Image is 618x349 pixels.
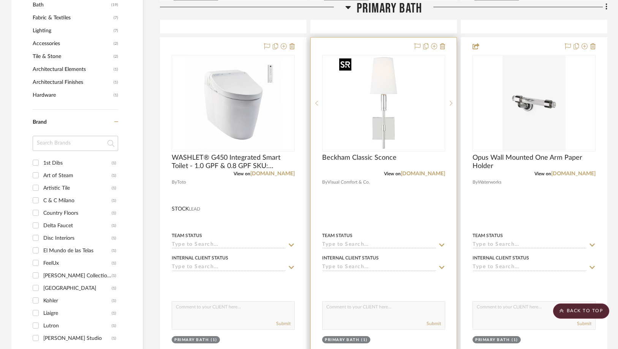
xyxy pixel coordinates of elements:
div: (1) [112,295,116,307]
a: [DOMAIN_NAME] [401,171,445,176]
input: Type to Search… [473,264,586,271]
div: Kohler [43,295,112,307]
div: (1) [112,332,116,344]
div: (1) [112,182,116,194]
span: By [473,179,478,186]
div: FeelUx [43,257,112,269]
span: Brand [33,119,47,125]
div: Artistic Tile [43,182,112,194]
a: [DOMAIN_NAME] [551,171,596,176]
span: Fabric & Textiles [33,11,112,24]
span: WASHLET® G450 Integrated Smart Toilet - 1.0 GPF & 0.8 GPF SKU: MS922CUMFG#01 [172,154,295,170]
div: [PERSON_NAME] Collections [43,270,112,282]
span: View on [234,171,250,176]
span: Beckham Classic Sconce [322,154,397,162]
span: Opus Wall Mounted One Arm Paper Holder [473,154,596,170]
img: Beckham Classic Sconce [336,56,431,151]
div: El Mundo de las Telas [43,245,112,257]
div: (1) [112,220,116,232]
div: (1) [361,337,368,343]
span: Architectural Finishes [33,76,112,89]
div: Liaigre [43,307,112,319]
span: (1) [114,63,118,75]
div: [GEOGRAPHIC_DATA] [43,282,112,294]
div: Internal Client Status [172,255,228,261]
div: (1) [211,337,217,343]
div: Team Status [322,232,352,239]
img: WASHLET® G450 Integrated Smart Toilet - 1.0 GPF & 0.8 GPF SKU: MS922CUMFG#01 [186,56,281,151]
span: By [322,179,327,186]
span: Architectural Elements [33,63,112,76]
div: Team Status [473,232,503,239]
span: Lighting [33,24,112,37]
button: Submit [276,320,291,327]
span: By [172,179,177,186]
div: 0 [322,55,445,151]
input: Type to Search… [473,242,586,249]
span: (1) [114,89,118,101]
input: Type to Search… [172,242,286,249]
span: (7) [114,12,118,24]
div: Disc Interiors [43,232,112,244]
div: Internal Client Status [473,255,529,261]
button: Submit [427,320,441,327]
div: Primary Bath [325,337,359,343]
img: Opus Wall Mounted One Arm Paper Holder [503,56,566,151]
div: (1) [112,232,116,244]
div: Delta Faucet [43,220,112,232]
input: Type to Search… [322,242,436,249]
span: Accessories [33,37,112,50]
div: (1) [112,307,116,319]
div: (1) [112,282,116,294]
div: Art of Steam [43,170,112,182]
scroll-to-top-button: BACK TO TOP [553,303,609,319]
span: (2) [114,50,118,63]
span: Waterworks [478,179,501,186]
span: (1) [114,76,118,88]
div: [PERSON_NAME] Studio [43,332,112,344]
div: Internal Client Status [322,255,379,261]
div: 0 [172,55,294,151]
div: (1) [112,207,116,219]
span: (7) [114,25,118,37]
button: Submit [577,320,591,327]
span: Tile & Stone [33,50,112,63]
div: (1) [112,257,116,269]
span: Visual Comfort & Co. [327,179,370,186]
span: Hardware [33,89,112,102]
div: C & C Milano [43,195,112,207]
span: (2) [114,38,118,50]
div: (1) [112,270,116,282]
a: [DOMAIN_NAME] [250,171,295,176]
div: Lutron [43,320,112,332]
input: Search Brands [33,136,118,151]
div: Team Status [172,232,202,239]
input: Type to Search… [322,264,436,271]
input: Type to Search… [172,264,286,271]
div: (1) [112,157,116,169]
span: View on [384,171,401,176]
span: View on [534,171,551,176]
div: (1) [112,245,116,257]
div: Primary Bath [174,337,209,343]
div: (1) [112,195,116,207]
div: (1) [512,337,518,343]
div: Country Floors [43,207,112,219]
div: (1) [112,320,116,332]
div: (1) [112,170,116,182]
div: 1st Dibs [43,157,112,169]
span: Toto [177,179,186,186]
div: Primary Bath [475,337,510,343]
